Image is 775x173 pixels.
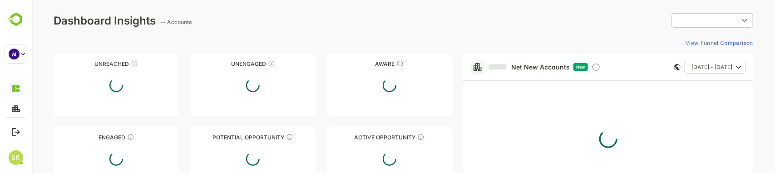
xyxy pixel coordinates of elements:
ag: -- Accounts [128,19,163,25]
span: New [544,64,553,69]
div: These accounts have open opportunities which might be at any of the Sales Stages [385,133,393,141]
div: Potential Opportunity [158,134,284,141]
div: Unreached [22,60,148,67]
div: ​ [640,12,721,29]
div: Discover new ICP-fit accounts showing engagement — via intent surges, anonymous website visits, L... [560,63,569,72]
div: These accounts have not been engaged with for a defined time period [99,60,106,67]
div: These accounts have just entered the buying cycle and need further nurturing [365,60,372,67]
div: These accounts are warm, further nurturing would qualify them to MQAs [95,133,103,141]
div: This card does not support filter and segments [642,64,649,70]
div: Active Opportunity [295,134,421,141]
div: Dashboard Insights [22,14,124,27]
div: These accounts are MQAs and can be passed on to Inside Sales [254,133,262,141]
div: SK [9,150,23,165]
button: [DATE] - [DATE] [652,61,714,74]
div: Unengaged [158,60,284,67]
div: Engaged [22,134,148,141]
div: These accounts have not shown enough engagement and need nurturing [236,60,243,67]
button: View Funnel Comparison [650,35,721,50]
div: AI [9,49,20,59]
span: [DATE] - [DATE] [660,61,701,73]
div: Aware [295,60,421,67]
a: Net New Accounts [457,63,538,71]
button: Logout [10,126,22,138]
img: BambooboxLogoMark.f1c84d78b4c51b1a7b5f700c9845e183.svg [5,11,28,28]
